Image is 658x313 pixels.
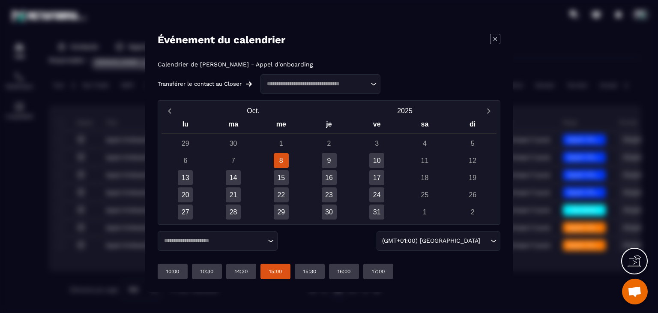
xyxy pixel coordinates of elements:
p: 16:00 [338,268,350,275]
div: 31 [369,205,384,220]
span: (GMT+01:00) [GEOGRAPHIC_DATA] [380,236,482,246]
div: 5 [465,136,480,151]
div: je [305,118,353,133]
p: 14:30 [235,268,248,275]
div: 24 [369,187,384,202]
div: Ouvrir le chat [622,279,648,304]
div: 1 [274,136,289,151]
div: Calendar wrapper [162,118,496,220]
div: 13 [178,170,193,185]
div: 11 [417,153,432,168]
div: 30 [322,205,337,220]
div: 21 [226,187,241,202]
div: Search for option [377,231,500,251]
button: Open years overlay [329,103,481,118]
div: 18 [417,170,432,185]
div: 12 [465,153,480,168]
button: Open months overlay [177,103,329,118]
div: 1 [417,205,432,220]
div: ve [353,118,401,133]
div: 10 [369,153,384,168]
div: 28 [226,205,241,220]
input: Search for option [161,237,266,245]
div: Calendar days [162,136,496,220]
button: Previous month [162,105,177,117]
div: 4 [417,136,432,151]
h4: Événement du calendrier [158,34,285,46]
div: 9 [322,153,337,168]
p: Transférer le contact au Closer [158,81,242,87]
div: 7 [226,153,241,168]
div: di [449,118,496,133]
div: 29 [274,205,289,220]
div: 14 [226,170,241,185]
div: 25 [417,187,432,202]
div: 30 [226,136,241,151]
p: 10:00 [166,268,179,275]
p: 15:00 [269,268,282,275]
div: 2 [465,205,480,220]
p: 15:30 [303,268,316,275]
div: 6 [178,153,193,168]
div: 19 [465,170,480,185]
div: 22 [274,187,289,202]
div: 29 [178,136,193,151]
div: 27 [178,205,193,220]
div: 16 [322,170,337,185]
div: 8 [274,153,289,168]
div: ma [209,118,257,133]
p: Calendrier de [PERSON_NAME] - Appel d'onboarding [158,61,313,68]
p: 10:30 [200,268,213,275]
div: 3 [369,136,384,151]
div: Search for option [158,231,278,251]
div: me [257,118,305,133]
input: Search for option [264,80,368,88]
div: 2 [322,136,337,151]
div: lu [162,118,209,133]
div: 20 [178,187,193,202]
div: 17 [369,170,384,185]
button: Next month [481,105,496,117]
div: 15 [274,170,289,185]
p: 17:00 [372,268,385,275]
div: sa [401,118,449,133]
div: Search for option [260,74,380,94]
div: 26 [465,187,480,202]
div: 23 [322,187,337,202]
input: Search for option [482,236,488,246]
